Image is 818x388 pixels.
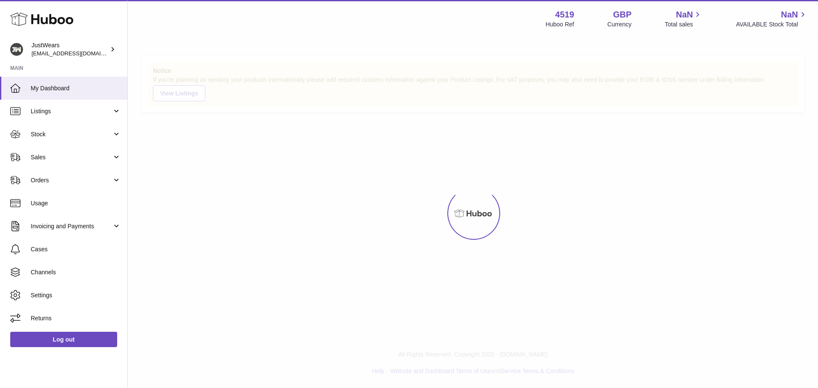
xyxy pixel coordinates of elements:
[32,41,108,57] div: JustWears
[665,20,703,29] span: Total sales
[31,107,112,115] span: Listings
[613,9,631,20] strong: GBP
[546,20,574,29] div: Huboo Ref
[31,130,112,138] span: Stock
[555,9,574,20] strong: 4519
[31,222,112,230] span: Invoicing and Payments
[31,268,121,276] span: Channels
[31,84,121,92] span: My Dashboard
[676,9,693,20] span: NaN
[781,9,798,20] span: NaN
[10,43,23,56] img: internalAdmin-4519@internal.huboo.com
[608,20,632,29] div: Currency
[31,291,121,299] span: Settings
[31,176,112,184] span: Orders
[31,245,121,253] span: Cases
[10,332,117,347] a: Log out
[736,9,808,29] a: NaN AVAILABLE Stock Total
[31,153,112,161] span: Sales
[31,314,121,322] span: Returns
[665,9,703,29] a: NaN Total sales
[736,20,808,29] span: AVAILABLE Stock Total
[32,50,125,57] span: [EMAIL_ADDRESS][DOMAIN_NAME]
[31,199,121,207] span: Usage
